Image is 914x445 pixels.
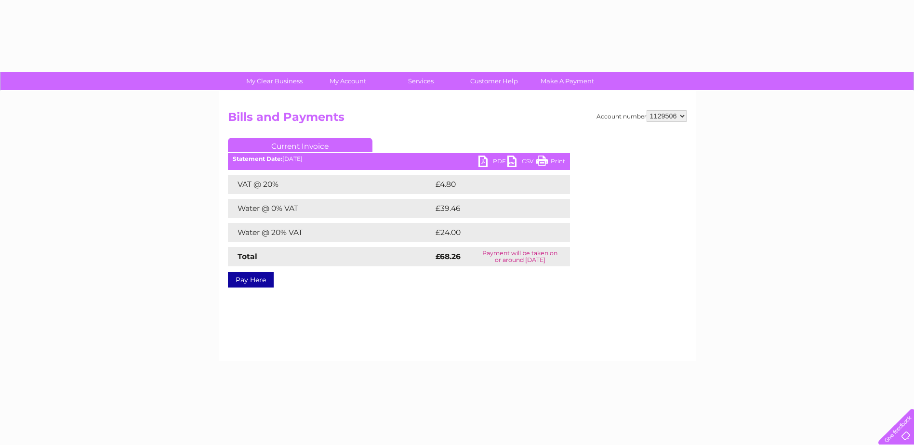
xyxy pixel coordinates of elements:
[238,252,257,261] strong: Total
[433,199,551,218] td: £39.46
[235,72,314,90] a: My Clear Business
[436,252,461,261] strong: £68.26
[228,156,570,162] div: [DATE]
[596,110,687,122] div: Account number
[228,175,433,194] td: VAT @ 20%
[228,272,274,288] a: Pay Here
[308,72,387,90] a: My Account
[433,223,551,242] td: £24.00
[228,223,433,242] td: Water @ 20% VAT
[528,72,607,90] a: Make A Payment
[536,156,565,170] a: Print
[233,155,282,162] b: Statement Date:
[433,175,548,194] td: £4.80
[228,199,433,218] td: Water @ 0% VAT
[507,156,536,170] a: CSV
[228,110,687,129] h2: Bills and Payments
[478,156,507,170] a: PDF
[470,247,570,266] td: Payment will be taken on or around [DATE]
[454,72,534,90] a: Customer Help
[228,138,372,152] a: Current Invoice
[381,72,461,90] a: Services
